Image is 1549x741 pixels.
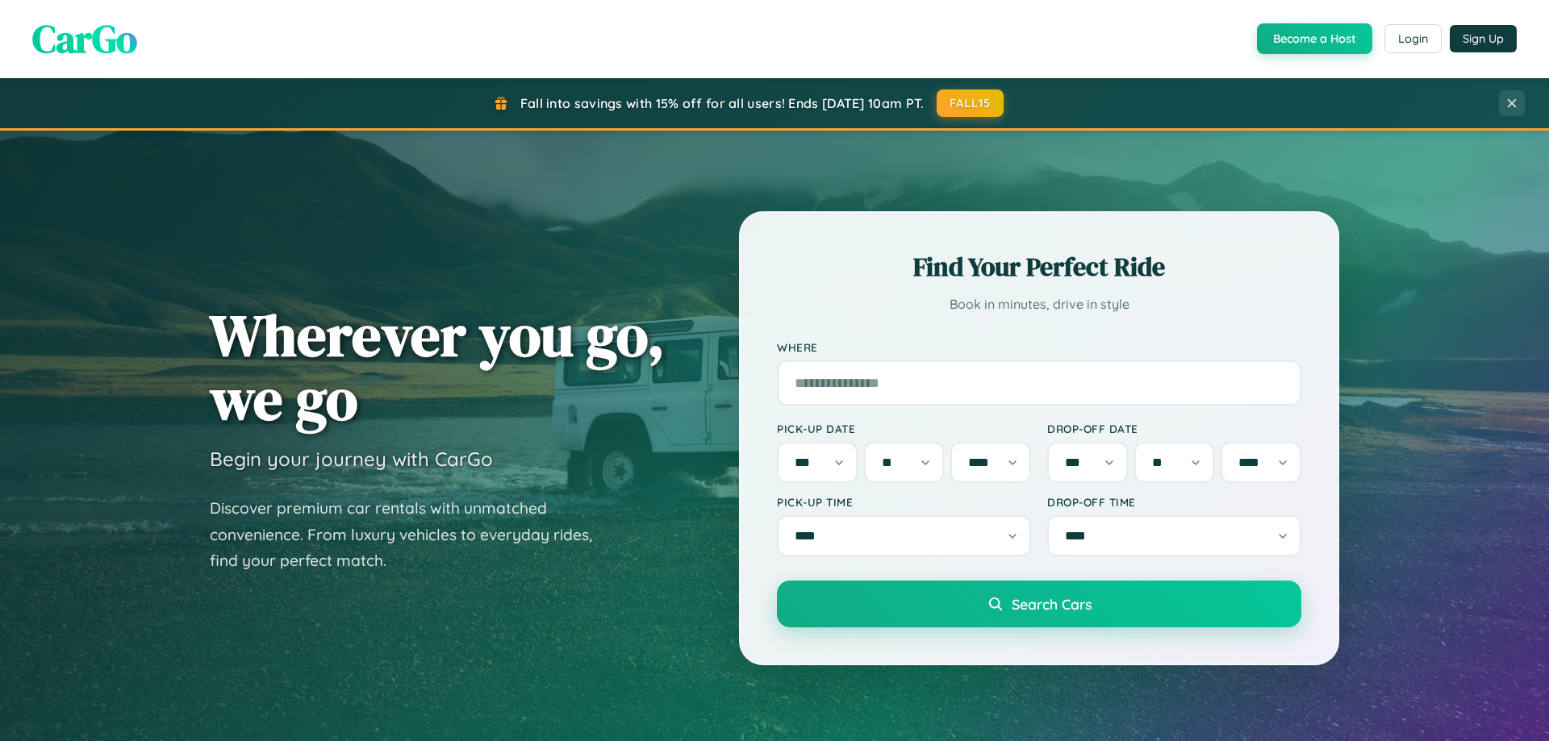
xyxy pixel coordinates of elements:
button: Become a Host [1257,23,1372,54]
p: Book in minutes, drive in style [777,293,1301,316]
button: Search Cars [777,581,1301,627]
button: FALL15 [937,90,1004,117]
p: Discover premium car rentals with unmatched convenience. From luxury vehicles to everyday rides, ... [210,495,613,574]
label: Drop-off Date [1047,422,1301,435]
h2: Find Your Perfect Ride [777,249,1301,285]
label: Where [777,340,1301,354]
label: Pick-up Time [777,495,1031,509]
label: Drop-off Time [1047,495,1301,509]
label: Pick-up Date [777,422,1031,435]
h1: Wherever you go, we go [210,303,665,431]
span: Fall into savings with 15% off for all users! Ends [DATE] 10am PT. [520,95,925,111]
button: Login [1384,24,1442,53]
button: Sign Up [1450,25,1517,52]
span: Search Cars [1012,595,1092,613]
span: CarGo [32,12,137,65]
h3: Begin your journey with CarGo [210,447,493,471]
